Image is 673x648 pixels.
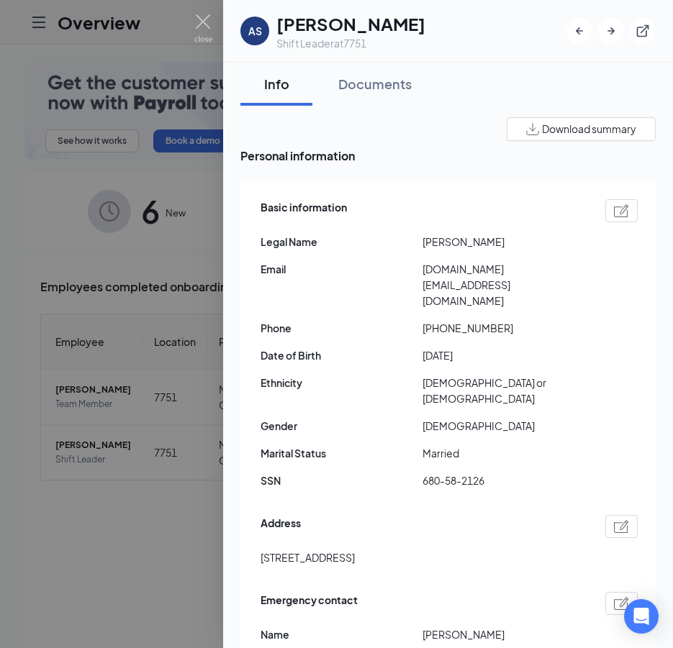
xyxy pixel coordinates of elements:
[624,599,659,634] div: Open Intercom Messenger
[423,473,584,488] span: 680-58-2126
[261,445,423,461] span: Marital Status
[261,261,423,277] span: Email
[423,626,584,642] span: [PERSON_NAME]
[261,375,423,391] span: Ethnicity
[276,36,425,50] div: Shift Leader at 7751
[423,418,584,434] span: [DEMOGRAPHIC_DATA]
[423,375,584,406] span: [DEMOGRAPHIC_DATA] or [DEMOGRAPHIC_DATA]
[261,320,423,336] span: Phone
[261,592,358,615] span: Emergency contact
[261,199,347,222] span: Basic information
[507,117,656,141] button: Download summary
[423,234,584,250] span: [PERSON_NAME]
[604,24,618,38] svg: ArrowRight
[423,445,584,461] span: Married
[261,473,423,488] span: SSN
[542,122,636,137] span: Download summary
[423,261,584,309] span: [DOMAIN_NAME][EMAIL_ADDRESS][DOMAIN_NAME]
[261,234,423,250] span: Legal Name
[261,418,423,434] span: Gender
[240,147,656,165] span: Personal information
[261,515,301,538] span: Address
[261,626,423,642] span: Name
[248,24,262,38] div: AS
[261,549,355,565] span: [STREET_ADDRESS]
[423,320,584,336] span: [PHONE_NUMBER]
[630,18,656,44] button: ExternalLink
[338,75,412,93] div: Documents
[423,347,584,363] span: [DATE]
[572,24,587,38] svg: ArrowLeftNew
[276,12,425,36] h1: [PERSON_NAME]
[255,75,298,93] div: Info
[598,18,624,44] button: ArrowRight
[636,24,650,38] svg: ExternalLink
[261,347,423,363] span: Date of Birth
[566,18,592,44] button: ArrowLeftNew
